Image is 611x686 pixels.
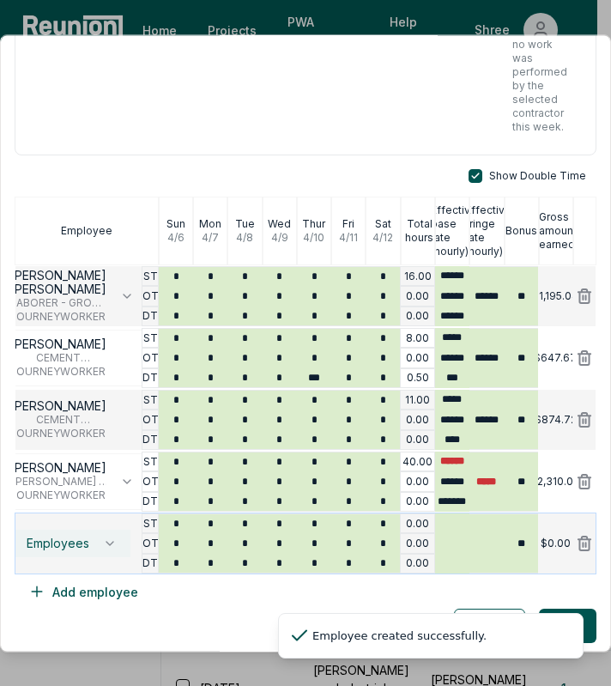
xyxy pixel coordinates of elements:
[404,270,432,283] p: 16.00
[236,232,253,246] p: 4 / 8
[342,218,354,232] p: Fri
[10,297,106,311] span: LABORER - GROUP 1
[10,462,106,476] p: [PERSON_NAME]
[539,211,577,252] p: Gross amount earned
[143,393,158,407] p: ST
[406,537,429,551] p: 0.00
[532,290,578,304] p: $1,195.04
[10,489,106,503] span: JOURNEYWORKER
[15,575,152,610] button: Add employee
[143,517,158,531] p: ST
[406,517,429,531] p: 0.00
[142,434,158,447] p: DT
[534,352,577,366] p: $647.67
[268,218,291,232] p: Wed
[142,310,158,324] p: DT
[402,455,433,469] p: 40.00
[406,331,429,345] p: 8.00
[405,393,430,407] p: 11.00
[166,218,185,232] p: Sun
[372,232,393,246] p: 4 / 12
[27,537,89,551] span: Employees
[339,232,358,246] p: 4 / 11
[143,455,158,469] p: ST
[142,414,159,428] p: OT
[142,495,158,509] p: DT
[489,170,586,184] span: Show Double Time
[406,290,429,304] p: 0.00
[271,232,288,246] p: 4 / 9
[512,25,576,135] p: Indicate if no work was performed by the selected contractor this week.
[406,557,429,571] p: 0.00
[142,352,159,366] p: OT
[10,476,106,489] span: [PERSON_NAME] - (1) [PERSON_NAME], Cabinet Installer, Insulation Installer, Hardwood Floor Worker...
[454,610,525,644] button: Cancel
[303,232,324,246] p: 4 / 10
[167,232,185,246] p: 4 / 6
[541,537,571,551] p: $0.00
[407,372,429,385] p: 0.50
[142,476,159,489] p: OT
[202,232,219,246] p: 4 / 7
[142,557,158,571] p: DT
[61,225,112,239] p: Employee
[465,204,511,259] p: Effective fringe rate (hourly)
[406,310,429,324] p: 0.00
[142,537,159,551] p: OT
[406,352,429,366] p: 0.00
[142,372,158,385] p: DT
[431,204,477,259] p: Effective base rate (hourly)
[406,476,429,489] p: 0.00
[10,270,106,297] p: [PERSON_NAME] [PERSON_NAME]
[505,225,537,239] p: Bonus
[143,331,158,345] p: ST
[406,414,429,428] p: 0.00
[406,495,429,509] p: 0.00
[302,218,325,232] p: Thur
[235,218,255,232] p: Tue
[143,270,158,283] p: ST
[405,218,434,246] p: Total hours
[406,434,429,447] p: 0.00
[10,311,106,325] span: JOURNEYWORKER
[375,218,391,232] p: Sat
[539,610,596,644] button: Save
[535,414,577,428] p: $874.72
[530,476,580,489] p: $2,310.00
[199,218,221,232] p: Mon
[142,290,159,304] p: OT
